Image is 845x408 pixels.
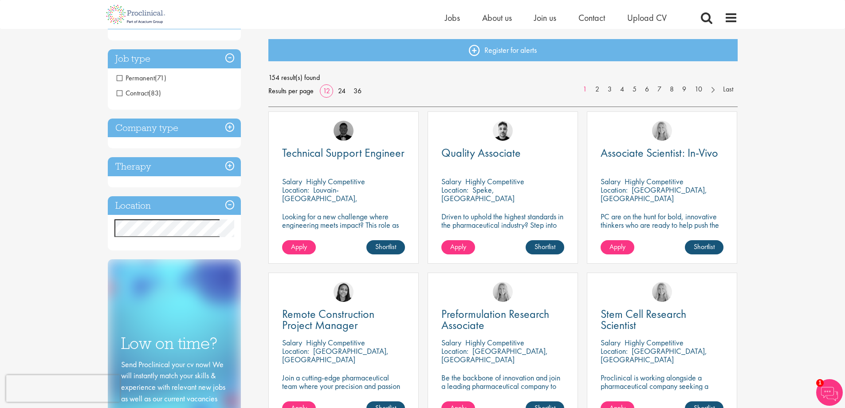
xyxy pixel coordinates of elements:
[282,346,389,364] p: [GEOGRAPHIC_DATA], [GEOGRAPHIC_DATA]
[282,176,302,186] span: Salary
[465,176,524,186] p: Highly Competitive
[282,147,405,158] a: Technical Support Engineer
[465,337,524,348] p: Highly Competitive
[441,185,515,203] p: Speke, [GEOGRAPHIC_DATA]
[108,49,241,68] h3: Job type
[441,373,564,407] p: Be the backbone of innovation and join a leading pharmaceutical company to help keep life-changin...
[816,379,843,406] img: Chatbot
[441,346,548,364] p: [GEOGRAPHIC_DATA], [GEOGRAPHIC_DATA]
[306,337,365,348] p: Highly Competitive
[108,157,241,176] h3: Therapy
[6,375,120,402] iframe: reCAPTCHA
[350,86,365,95] a: 36
[121,335,228,352] h3: Low on time?
[282,185,309,195] span: Location:
[652,282,672,302] img: Shannon Briggs
[441,240,475,254] a: Apply
[601,147,723,158] a: Associate Scientist: In-Vivo
[601,145,718,160] span: Associate Scientist: In-Vivo
[534,12,556,24] a: Join us
[441,147,564,158] a: Quality Associate
[578,12,605,24] a: Contact
[609,242,625,251] span: Apply
[282,346,309,356] span: Location:
[117,88,149,98] span: Contract
[445,12,460,24] a: Jobs
[117,73,166,83] span: Permanent
[282,185,358,212] p: Louvain-[GEOGRAPHIC_DATA], [GEOGRAPHIC_DATA]
[306,176,365,186] p: Highly Competitive
[665,84,678,95] a: 8
[526,240,564,254] a: Shortlist
[268,84,314,98] span: Results per page
[603,84,616,95] a: 3
[578,84,591,95] a: 1
[268,39,738,61] a: Register for alerts
[641,84,653,95] a: 6
[282,306,374,333] span: Remote Construction Project Manager
[335,86,349,95] a: 24
[625,337,684,348] p: Highly Competitive
[441,306,549,333] span: Preformulation Research Associate
[625,176,684,186] p: Highly Competitive
[117,73,155,83] span: Permanent
[601,337,621,348] span: Salary
[366,240,405,254] a: Shortlist
[282,240,316,254] a: Apply
[441,212,564,254] p: Driven to uphold the highest standards in the pharmaceutical industry? Step into this role where ...
[601,176,621,186] span: Salary
[678,84,691,95] a: 9
[601,373,723,407] p: Proclinical is working alongside a pharmaceutical company seeking a Stem Cell Research Scientist ...
[601,185,707,203] p: [GEOGRAPHIC_DATA], [GEOGRAPHIC_DATA]
[493,282,513,302] a: Shannon Briggs
[334,282,354,302] img: Eloise Coly
[601,306,686,333] span: Stem Cell Research Scientist
[108,196,241,215] h3: Location
[441,185,468,195] span: Location:
[334,121,354,141] img: Tom Stables
[291,242,307,251] span: Apply
[320,86,333,95] a: 12
[719,84,738,95] a: Last
[601,240,634,254] a: Apply
[601,185,628,195] span: Location:
[816,379,824,387] span: 1
[482,12,512,24] a: About us
[601,309,723,331] a: Stem Cell Research Scientist
[493,121,513,141] img: Dean Fisher
[601,346,707,364] p: [GEOGRAPHIC_DATA], [GEOGRAPHIC_DATA]
[653,84,666,95] a: 7
[685,240,723,254] a: Shortlist
[441,145,521,160] span: Quality Associate
[450,242,466,251] span: Apply
[282,145,405,160] span: Technical Support Engineer
[628,84,641,95] a: 5
[591,84,604,95] a: 2
[601,212,723,246] p: PC are on the hunt for bold, innovative thinkers who are ready to help push the boundaries of sci...
[282,212,405,246] p: Looking for a new challenge where engineering meets impact? This role as Technical Support Engine...
[441,337,461,348] span: Salary
[117,88,161,98] span: Contract
[282,337,302,348] span: Salary
[282,309,405,331] a: Remote Construction Project Manager
[441,309,564,331] a: Preformulation Research Associate
[652,121,672,141] img: Shannon Briggs
[108,119,241,138] h3: Company type
[268,71,738,84] span: 154 result(s) found
[690,84,707,95] a: 10
[441,346,468,356] span: Location:
[441,176,461,186] span: Salary
[155,73,166,83] span: (71)
[627,12,667,24] a: Upload CV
